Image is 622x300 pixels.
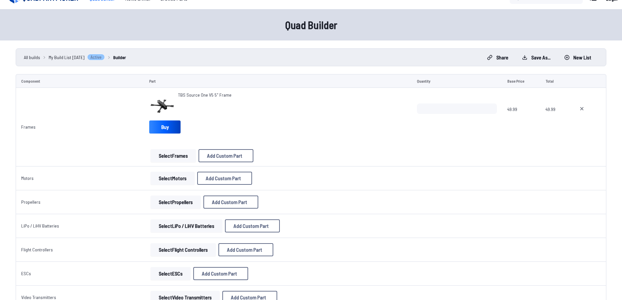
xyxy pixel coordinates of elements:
[149,243,217,256] a: SelectFlight Controllers
[151,149,196,162] button: SelectFrames
[149,196,202,209] a: SelectPropellers
[21,247,53,252] a: Flight Controllers
[482,52,514,63] button: Share
[212,199,247,205] span: Add Custom Part
[218,243,273,256] button: Add Custom Part
[151,243,216,256] button: SelectFlight Controllers
[149,149,197,162] a: SelectFrames
[49,54,105,61] a: My Build List [DATE]Active
[21,199,40,205] a: Propellers
[151,196,201,209] button: SelectPropellers
[197,172,252,185] button: Add Custom Part
[144,74,412,88] td: Part
[149,267,192,280] a: SelectESCs
[149,92,175,118] img: image
[203,196,258,209] button: Add Custom Part
[21,294,56,300] a: Video Transmitters
[540,74,568,88] td: Total
[227,247,262,252] span: Add Custom Part
[559,52,597,63] button: New List
[202,271,237,276] span: Add Custom Part
[151,172,195,185] button: SelectMotors
[507,103,535,135] span: 49.99
[502,74,540,88] td: Base Price
[199,149,253,162] button: Add Custom Part
[16,74,144,88] td: Component
[87,54,105,60] span: Active
[113,54,126,61] a: Builder
[149,120,181,134] a: Buy
[149,219,224,232] a: SelectLiPo / LiHV Batteries
[102,17,520,33] h1: Quad Builder
[21,223,59,229] a: LiPo / LiHV Batteries
[206,176,241,181] span: Add Custom Part
[207,153,242,158] span: Add Custom Part
[193,267,248,280] button: Add Custom Part
[24,54,40,61] a: All builds
[231,295,266,300] span: Add Custom Part
[546,103,563,135] span: 49.99
[412,74,502,88] td: Quantity
[225,219,280,232] button: Add Custom Part
[149,172,196,185] a: SelectMotors
[151,267,191,280] button: SelectESCs
[49,54,85,61] span: My Build List [DATE]
[233,223,269,229] span: Add Custom Part
[21,124,36,130] a: Frames
[21,175,34,181] a: Motors
[21,271,31,276] a: ESCs
[517,52,556,63] button: Save as...
[178,92,231,98] a: TBS Source One V5 5" Frame
[151,219,222,232] button: SelectLiPo / LiHV Batteries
